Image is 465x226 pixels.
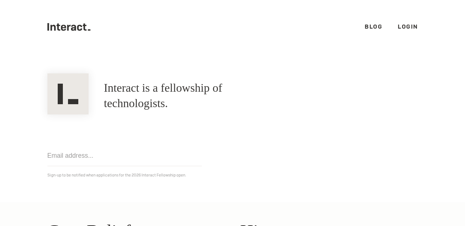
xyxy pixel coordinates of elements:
a: Blog [365,23,382,30]
input: Email address... [47,145,202,166]
img: Interact Logo [47,73,89,114]
a: Login [398,23,418,30]
p: Sign-up to be notified when applications for the 2026 Interact Fellowship open. [47,171,418,179]
h1: Interact is a fellowship of technologists. [104,80,278,111]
